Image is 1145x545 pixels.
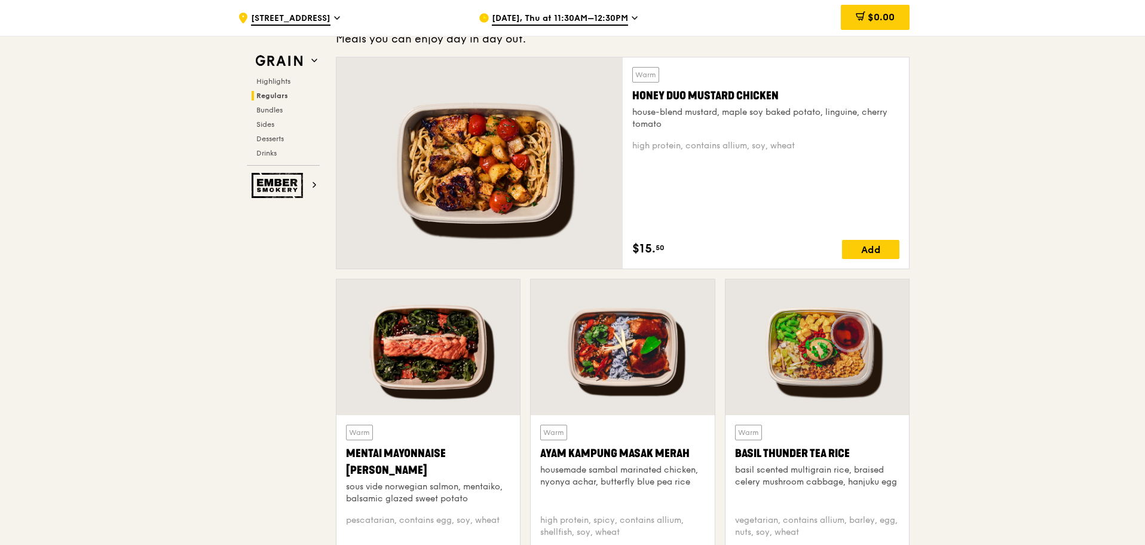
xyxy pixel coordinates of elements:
div: Add [842,240,899,259]
img: Ember Smokery web logo [252,173,307,198]
span: Highlights [256,77,290,86]
span: [DATE], Thu at 11:30AM–12:30PM [492,13,628,26]
div: Warm [540,425,567,440]
div: Warm [346,425,373,440]
span: Sides [256,120,274,129]
span: Bundles [256,106,283,114]
div: Honey Duo Mustard Chicken [632,87,899,104]
div: Meals you can enjoy day in day out. [336,31,910,47]
div: Warm [632,67,659,83]
div: high protein, spicy, contains allium, shellfish, soy, wheat [540,514,705,538]
span: Desserts [256,135,284,143]
img: Grain web logo [252,50,307,72]
div: vegetarian, contains allium, barley, egg, nuts, soy, wheat [735,514,899,538]
div: sous vide norwegian salmon, mentaiko, balsamic glazed sweet potato [346,481,510,505]
span: Drinks [256,149,277,157]
div: high protein, contains allium, soy, wheat [632,140,899,152]
div: Basil Thunder Tea Rice [735,445,899,462]
div: Warm [735,425,762,440]
div: basil scented multigrain rice, braised celery mushroom cabbage, hanjuku egg [735,464,899,488]
div: house-blend mustard, maple soy baked potato, linguine, cherry tomato [632,106,899,130]
span: $0.00 [868,11,895,23]
div: housemade sambal marinated chicken, nyonya achar, butterfly blue pea rice [540,464,705,488]
span: Regulars [256,92,288,100]
span: 50 [656,243,665,252]
div: Ayam Kampung Masak Merah [540,445,705,462]
div: pescatarian, contains egg, soy, wheat [346,514,510,538]
span: $15. [632,240,656,258]
div: Mentai Mayonnaise [PERSON_NAME] [346,445,510,479]
span: [STREET_ADDRESS] [251,13,330,26]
